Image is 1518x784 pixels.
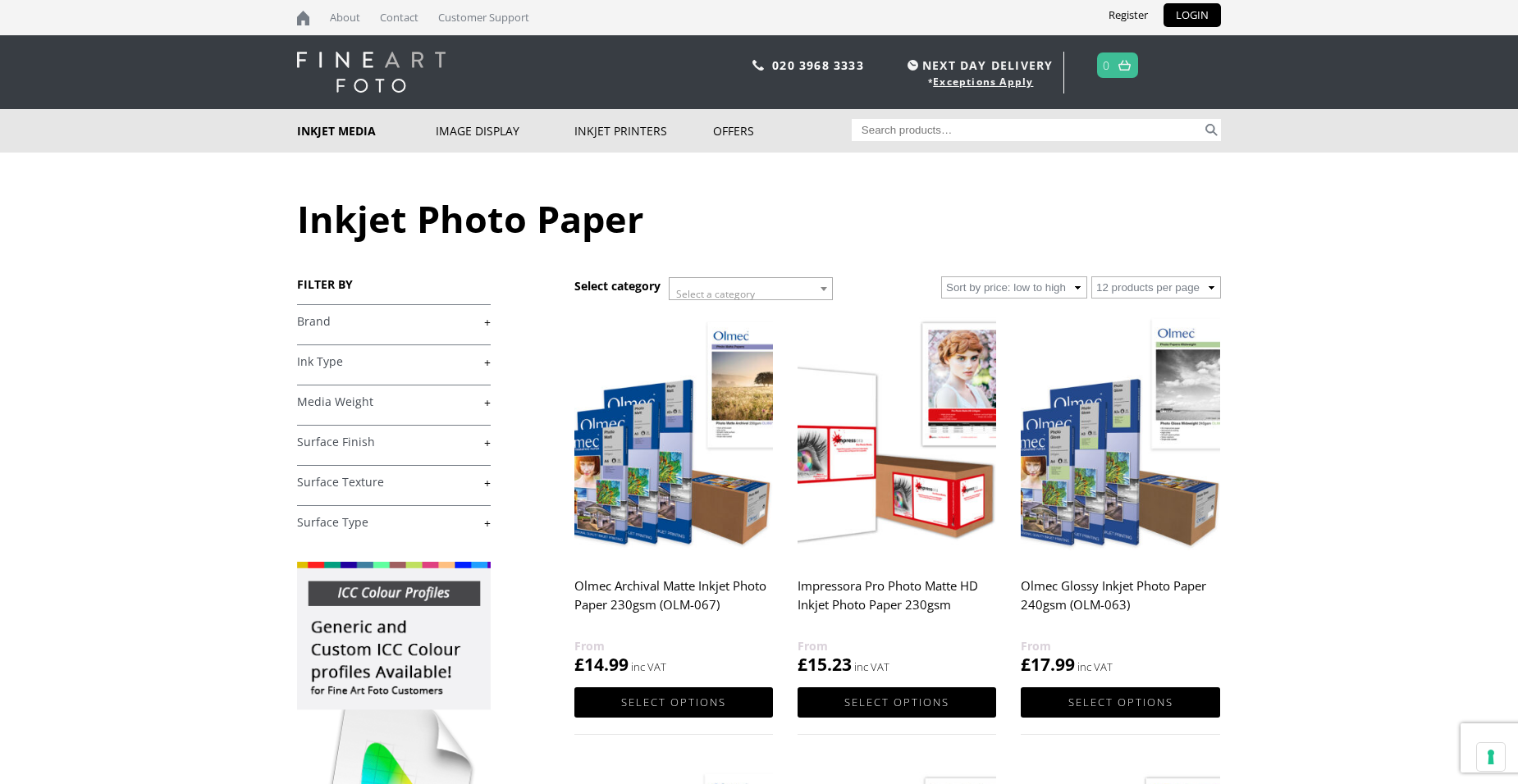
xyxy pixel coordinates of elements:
a: + [297,394,491,410]
img: Olmec Archival Matte Inkjet Photo Paper 230gsm (OLM-067) [574,312,773,560]
a: + [297,435,491,450]
a: Offers [713,109,852,153]
span: £ [798,653,807,676]
a: 020 3968 3333 [772,57,864,73]
h4: Media Weight [297,385,491,417]
a: Impressora Pro Photo Matte HD Inkjet Photo Paper 230gsm £15.23 [798,312,996,677]
span: £ [574,653,584,676]
a: Image Display [436,109,574,153]
bdi: 14.99 [574,653,629,676]
h1: Inkjet Photo Paper [297,194,1221,244]
a: Select options for “Olmec Glossy Inkjet Photo Paper 240gsm (OLM-063)” [1021,687,1219,718]
h4: Brand [297,304,491,337]
a: Register [1096,3,1160,27]
h4: Surface Type [297,505,491,538]
span: Select a category [676,287,755,301]
h4: Surface Finish [297,425,491,458]
a: Exceptions Apply [933,75,1033,89]
h3: Select category [574,278,661,294]
img: time.svg [908,60,918,71]
img: Impressora Pro Photo Matte HD Inkjet Photo Paper 230gsm [798,312,996,560]
a: + [297,314,491,330]
h2: Impressora Pro Photo Matte HD Inkjet Photo Paper 230gsm [798,571,996,636]
span: NEXT DAY DELIVERY [903,56,1053,75]
bdi: 15.23 [798,653,852,676]
h2: Olmec Archival Matte Inkjet Photo Paper 230gsm (OLM-067) [574,571,773,636]
button: Search [1202,119,1221,141]
button: Your consent preferences for tracking technologies [1477,743,1505,771]
a: LOGIN [1164,3,1221,27]
img: phone.svg [752,60,764,71]
a: + [297,354,491,370]
select: Shop order [941,276,1087,299]
a: Select options for “Impressora Pro Photo Matte HD Inkjet Photo Paper 230gsm” [798,687,996,718]
span: £ [1021,653,1031,676]
a: Olmec Glossy Inkjet Photo Paper 240gsm (OLM-063) £17.99 [1021,312,1219,677]
img: basket.svg [1118,60,1131,71]
bdi: 17.99 [1021,653,1075,676]
h4: Ink Type [297,344,491,377]
a: + [297,475,491,490]
input: Search products… [852,119,1203,141]
a: Olmec Archival Matte Inkjet Photo Paper 230gsm (OLM-067) £14.99 [574,312,773,677]
h3: FILTER BY [297,276,491,292]
a: 0 [1103,53,1110,77]
a: Inkjet Media [297,109,436,153]
h4: Surface Texture [297,465,491,498]
h2: Olmec Glossy Inkjet Photo Paper 240gsm (OLM-063) [1021,571,1219,636]
img: logo-white.svg [297,52,446,93]
a: Select options for “Olmec Archival Matte Inkjet Photo Paper 230gsm (OLM-067)” [574,687,773,718]
a: + [297,515,491,531]
img: Olmec Glossy Inkjet Photo Paper 240gsm (OLM-063) [1021,312,1219,560]
a: Inkjet Printers [574,109,713,153]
